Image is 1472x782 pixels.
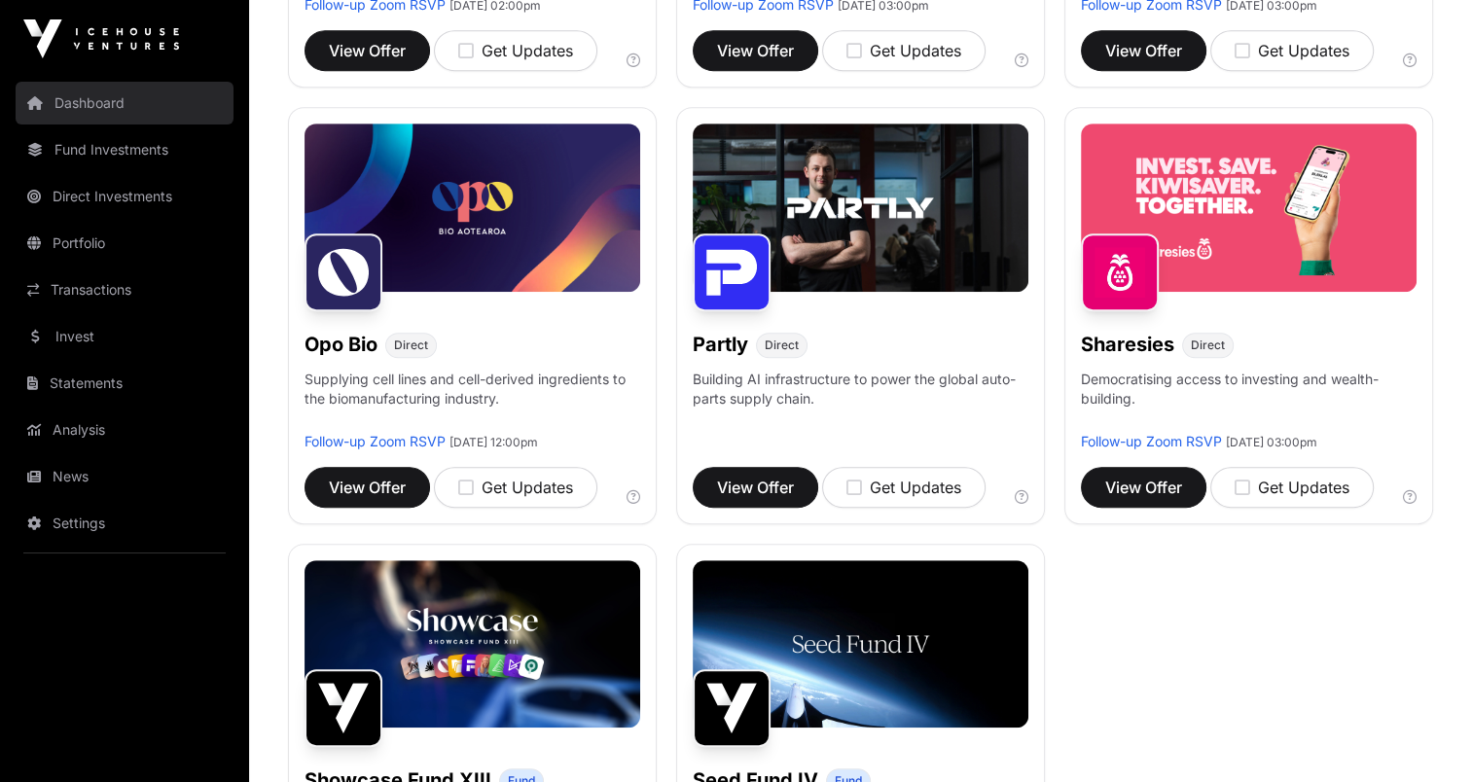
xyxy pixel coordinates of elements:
a: Follow-up Zoom RSVP [1081,433,1222,449]
iframe: Chat Widget [1375,689,1472,782]
div: Get Updates [1235,39,1349,62]
span: View Offer [329,476,406,499]
span: View Offer [717,39,794,62]
h1: Sharesies [1081,331,1174,358]
button: Get Updates [822,467,986,508]
h1: Opo Bio [305,331,377,358]
a: Invest [16,315,233,358]
h1: Partly [693,331,748,358]
button: View Offer [305,30,430,71]
img: Icehouse Ventures Logo [23,19,179,58]
a: Fund Investments [16,128,233,171]
button: Get Updates [822,30,986,71]
span: Direct [394,338,428,353]
p: Supplying cell lines and cell-derived ingredients to the biomanufacturing industry. [305,370,640,409]
p: Building AI infrastructure to power the global auto-parts supply chain. [693,370,1028,432]
div: Get Updates [1235,476,1349,499]
a: Settings [16,502,233,545]
img: Opo-Bio-Banner.jpg [305,124,640,292]
img: Sharesies-Banner.jpg [1081,124,1417,292]
a: Analysis [16,409,233,451]
img: Partly-Banner.jpg [693,124,1028,292]
button: View Offer [693,30,818,71]
button: Get Updates [434,30,597,71]
a: Direct Investments [16,175,233,218]
span: [DATE] 03:00pm [1226,435,1317,449]
img: Sharesies [1081,233,1159,311]
span: Direct [1191,338,1225,353]
img: Showcase-Fund-Banner-1.jpg [305,560,640,729]
span: [DATE] 12:00pm [449,435,538,449]
div: Get Updates [458,39,573,62]
img: Opo Bio [305,233,382,311]
button: View Offer [693,467,818,508]
button: Get Updates [1210,30,1374,71]
img: Seed Fund IV [693,669,771,747]
a: Statements [16,362,233,405]
div: Get Updates [846,476,961,499]
div: Get Updates [846,39,961,62]
a: Portfolio [16,222,233,265]
button: View Offer [1081,467,1206,508]
button: View Offer [305,467,430,508]
img: Seed-Fund-4_Banner.jpg [693,560,1028,729]
a: Follow-up Zoom RSVP [305,433,446,449]
span: View Offer [1105,476,1182,499]
span: View Offer [717,476,794,499]
button: View Offer [1081,30,1206,71]
span: View Offer [1105,39,1182,62]
a: Transactions [16,268,233,311]
span: View Offer [329,39,406,62]
button: Get Updates [434,467,597,508]
span: Direct [765,338,799,353]
p: Democratising access to investing and wealth-building. [1081,370,1417,432]
img: Showcase Fund XIII [305,669,382,747]
div: Get Updates [458,476,573,499]
img: Partly [693,233,771,311]
a: Dashboard [16,82,233,124]
button: Get Updates [1210,467,1374,508]
a: News [16,455,233,498]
